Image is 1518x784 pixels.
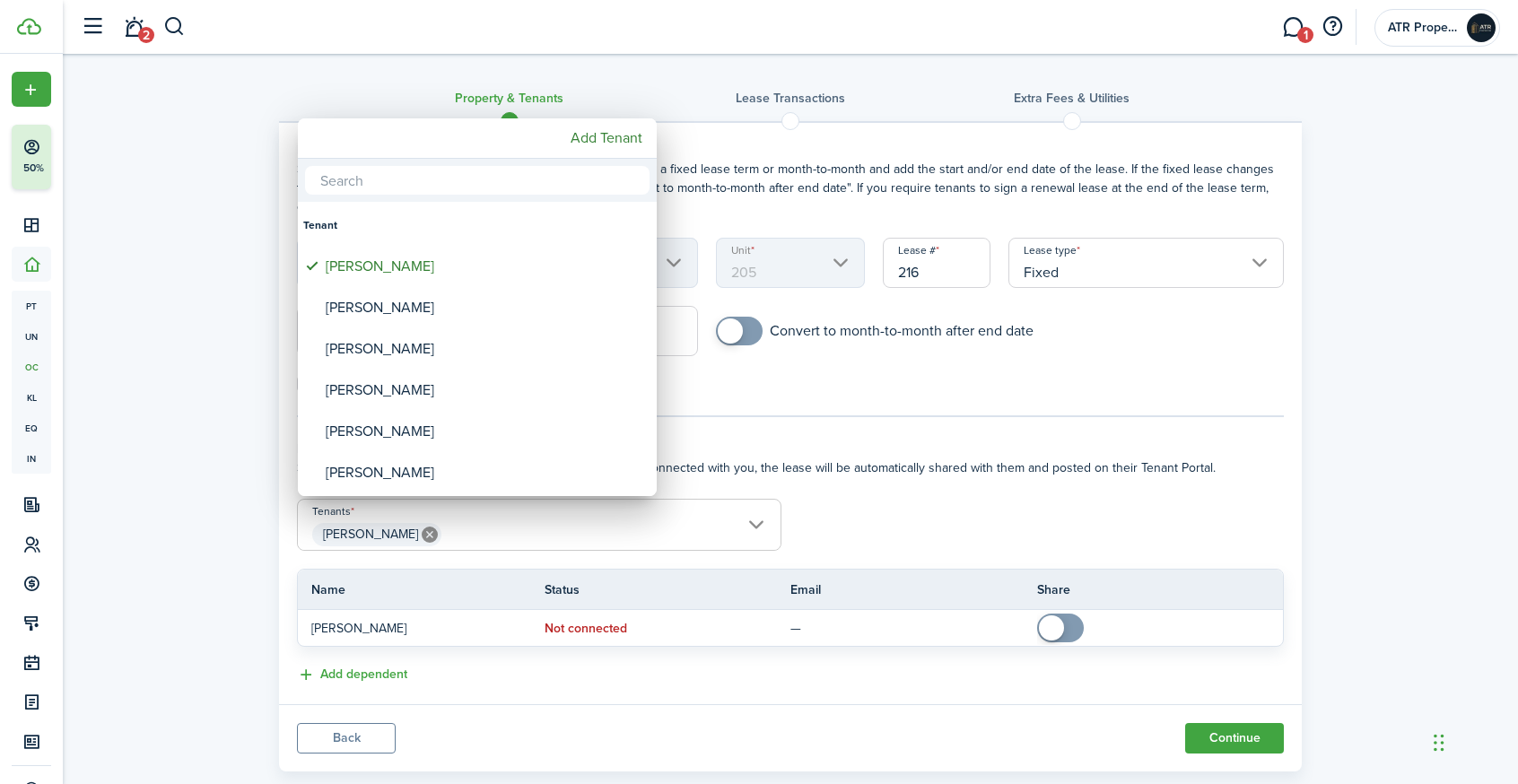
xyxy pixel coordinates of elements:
div: Tenant [303,205,651,246]
input: Search [305,166,650,195]
div: [PERSON_NAME] [326,287,643,328]
mbsc-button: Add Tenant [563,122,650,154]
div: [PERSON_NAME] [326,370,643,411]
div: [PERSON_NAME] [326,452,643,493]
div: [PERSON_NAME] [326,411,643,452]
mbsc-wheel: Tenants [298,202,657,496]
div: [PERSON_NAME] [326,328,643,370]
div: [PERSON_NAME] [326,246,643,287]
